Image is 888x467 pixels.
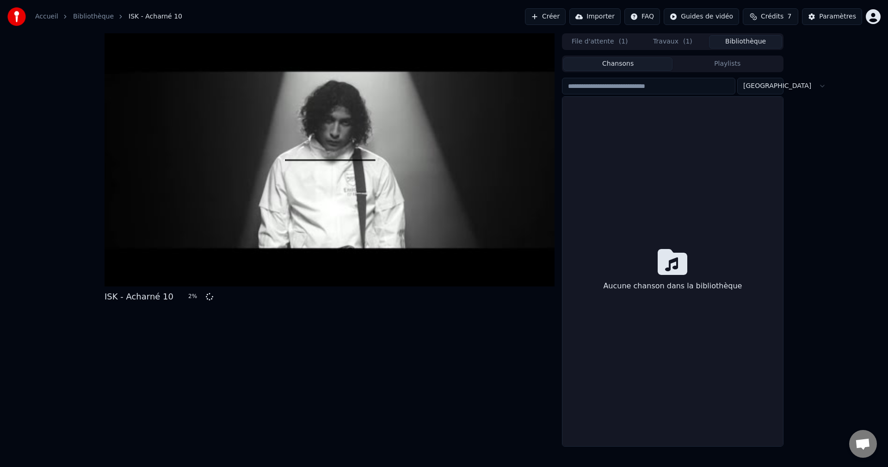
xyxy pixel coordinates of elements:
[664,8,739,25] button: Guides de vidéo
[105,290,173,303] div: ISK - Acharné 10
[743,81,811,91] span: [GEOGRAPHIC_DATA]
[849,430,877,458] div: Ouvrir le chat
[743,8,798,25] button: Crédits7
[525,8,566,25] button: Créer
[7,7,26,26] img: youka
[787,12,791,21] span: 7
[802,8,862,25] button: Paramètres
[636,35,709,49] button: Travaux
[624,8,660,25] button: FAQ
[563,57,673,71] button: Chansons
[563,35,636,49] button: File d'attente
[35,12,182,21] nav: breadcrumb
[73,12,114,21] a: Bibliothèque
[672,57,782,71] button: Playlists
[683,37,692,46] span: ( 1 )
[619,37,628,46] span: ( 1 )
[599,277,746,295] div: Aucune chanson dans la bibliothèque
[709,35,782,49] button: Bibliothèque
[129,12,182,21] span: ISK - Acharné 10
[35,12,58,21] a: Accueil
[569,8,621,25] button: Importer
[188,293,202,300] div: 2 %
[761,12,783,21] span: Crédits
[819,12,856,21] div: Paramètres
